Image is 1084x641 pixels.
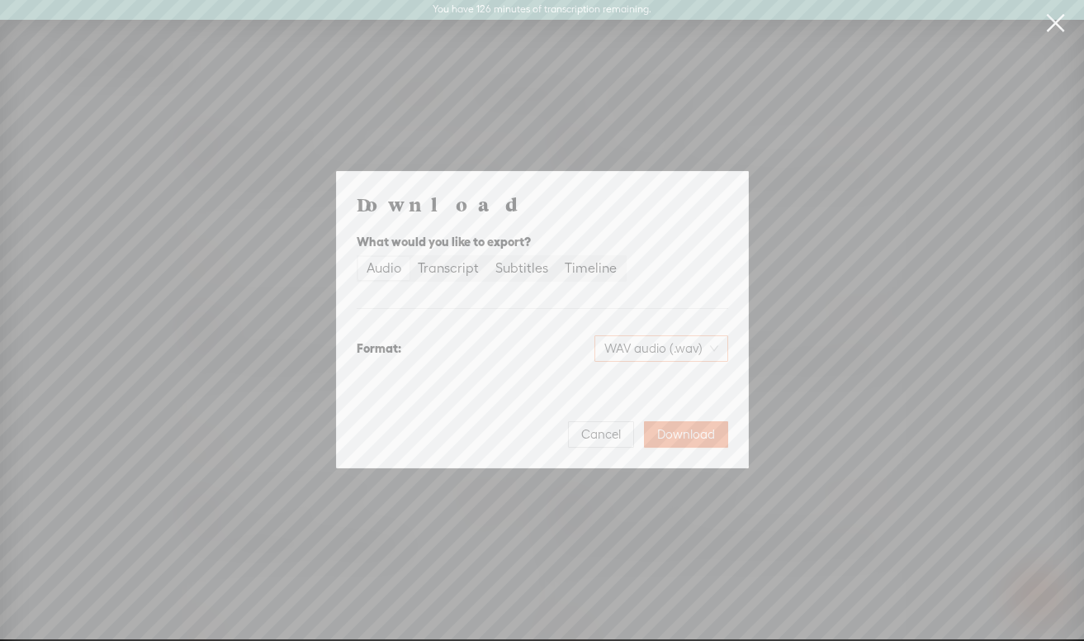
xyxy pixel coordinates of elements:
div: Audio [367,257,401,280]
div: Timeline [565,257,617,280]
button: Cancel [568,421,634,448]
span: WAV audio (.wav) [604,336,718,361]
div: Format: [357,339,401,358]
button: Download [644,421,728,448]
div: What would you like to export? [357,232,728,252]
div: segmented control [357,255,627,282]
div: Subtitles [495,257,548,280]
div: Transcript [418,257,479,280]
span: Cancel [581,426,621,443]
span: Download [657,426,715,443]
h4: Download [357,192,728,216]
